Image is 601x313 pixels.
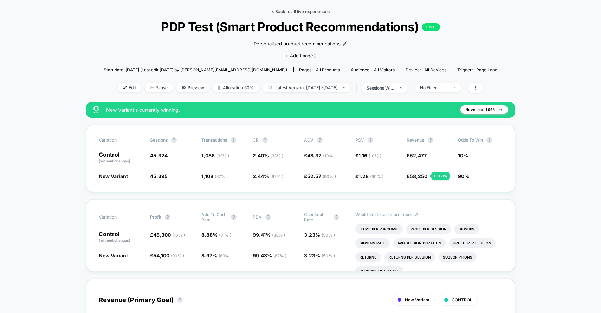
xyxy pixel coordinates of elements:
[317,137,323,143] button: ?
[285,53,316,58] span: + Add Images
[358,173,383,179] span: 1.28
[304,137,314,143] span: AOV
[355,252,381,262] li: Returns
[253,137,259,143] span: CR
[150,232,185,238] span: £
[368,137,373,143] button: ?
[458,173,469,179] span: 90%
[334,214,339,220] button: ?
[316,67,340,72] span: all products
[460,105,508,114] button: Move to 100%
[407,137,424,143] span: Revenue
[354,83,361,93] span: |
[118,83,141,92] span: Edit
[367,85,395,91] div: sessions with impression
[219,253,232,259] span: ( 69 % )
[453,87,456,88] img: end
[307,173,336,179] span: 52.57
[454,224,479,234] li: Signups
[99,212,137,222] span: Variation
[304,253,335,259] span: 3.23 %
[150,152,168,158] span: 45,324
[253,214,262,220] span: PDV
[351,67,395,72] div: Audience:
[218,86,221,90] img: rebalance
[171,253,184,259] span: ( 90 % )
[216,153,229,158] span: ( 33 % )
[201,232,231,238] span: 8.88 %
[99,152,143,164] p: Control
[104,67,287,72] span: Start date: [DATE] (Last edit [DATE] by [PERSON_NAME][EMAIL_ADDRESS][DOMAIN_NAME])
[201,253,232,259] span: 8.97 %
[304,212,330,222] span: Checkout Rate
[457,67,497,72] div: Trigger:
[458,152,468,158] span: 10%
[358,152,381,158] span: 1.16
[355,266,403,276] li: Subscriptions Rate
[213,83,259,92] span: Allocation: 50%
[432,172,450,180] div: + 10.8 %
[165,214,170,220] button: ?
[304,232,335,238] span: 3.23 %
[150,86,154,89] img: end
[322,233,335,238] span: ( 50 % )
[355,238,390,248] li: Signups Rate
[153,232,185,238] span: 48,300
[410,152,427,158] span: 52,477
[323,153,336,158] span: ( 10 % )
[99,137,137,143] span: Variation
[176,83,209,92] span: Preview
[355,152,381,158] span: £
[201,212,227,222] span: Add To Cart Rate
[323,174,336,179] span: ( 90 % )
[231,137,236,143] button: ?
[99,231,143,243] p: Control
[400,87,402,89] img: end
[171,137,177,143] button: ?
[153,253,184,259] span: 54,100
[452,297,472,302] span: CONTROL
[374,67,395,72] span: All Visitors
[93,106,99,113] img: success_star
[150,173,168,179] span: 45,395
[253,253,286,259] span: 99.43 %
[99,159,130,163] span: (without changes)
[407,173,427,179] span: £
[299,67,340,72] div: Pages:
[476,67,497,72] span: Page Load
[304,152,336,158] span: £
[99,238,130,242] span: (without changes)
[150,253,184,259] span: £
[458,137,497,143] span: Odds to Win
[272,233,285,238] span: ( 33 % )
[420,85,448,90] div: No Filter
[99,253,128,259] span: New Variant
[123,86,127,89] img: edit
[355,173,383,179] span: £
[428,137,433,143] button: ?
[355,137,364,143] span: PSV
[355,224,403,234] li: Items Per Purchase
[406,224,451,234] li: Pages Per Session
[449,238,496,248] li: Profit Per Session
[343,87,345,88] img: end
[270,174,283,179] span: ( 67 % )
[273,253,286,259] span: ( 67 % )
[201,152,229,158] span: 1,086
[393,238,446,248] li: Avg Session Duration
[253,173,283,179] span: 2.44 %
[253,232,285,238] span: 99.41 %
[370,174,383,179] span: ( 90 % )
[145,83,173,92] span: Pause
[422,23,440,31] p: LIVE
[439,252,477,262] li: Subscriptions
[400,67,452,72] span: Device:
[369,153,381,158] span: ( 10 % )
[254,40,341,47] span: Personalised product recommendations
[172,233,185,238] span: ( 10 % )
[270,153,283,158] span: ( 33 % )
[177,297,183,303] button: ?
[265,214,271,220] button: ?
[201,173,228,179] span: 1,108
[201,137,227,143] span: Transactions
